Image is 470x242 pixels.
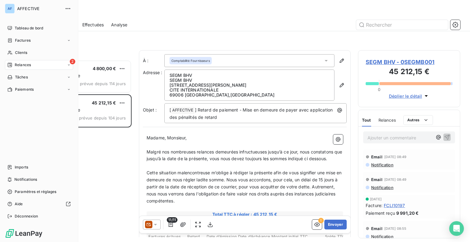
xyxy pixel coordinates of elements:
span: [DATE] [370,197,382,201]
span: Analyse [111,22,127,28]
div: grid [29,60,132,242]
span: [DATE] 08:49 [384,155,407,159]
span: Effectuées [82,22,104,28]
span: Email [371,177,382,182]
span: Factures [15,38,31,43]
th: Date d’émission [206,233,237,240]
span: prévue depuis 114 jours [80,81,126,86]
span: 0 [378,87,380,92]
span: Aide [15,201,23,207]
span: Malgré nos nombreuses relances demeurées infructueuses jusqu’à ce jour, nous constatons que jusqu... [147,149,344,161]
span: Facture : [366,202,382,209]
div: Open Intercom Messenger [449,221,464,236]
span: 11/11 [167,217,177,223]
input: Rechercher [356,20,448,30]
th: Date d’échéance [238,233,270,240]
span: Déconnexion [15,214,38,219]
button: Déplier le détail [387,93,431,100]
span: AFFECTIVE [17,6,61,11]
span: Tableau de bord [15,25,43,31]
span: Tâches [15,74,28,80]
span: 45 212,15 € [92,100,116,105]
span: ] Retard de paiement - Mise en demeure de payer avec application des pénalités de retard [170,107,334,120]
span: Email [371,226,382,231]
button: Autres [403,115,433,125]
span: [DATE] 08:49 [384,178,407,181]
span: prévue depuis 104 jours [79,115,126,120]
p: SEGM BHV [170,78,329,83]
th: Montant initial TTC [271,233,308,240]
span: Notifications [14,177,37,182]
span: Notification [371,162,394,167]
span: Relances [379,118,396,123]
span: Madame, Monsieur, [147,135,187,140]
span: 4 800,00 € [93,66,116,71]
span: FCLI10197 [384,202,405,209]
span: 2 [70,59,75,64]
p: [STREET_ADDRESS][PERSON_NAME] [170,83,329,88]
p: CITE INTERNATIONALE [170,88,329,93]
span: 9 991,20 € [396,210,419,216]
span: Déplier le détail [389,93,422,99]
span: Adresse : [143,70,162,75]
span: Tout [362,118,371,123]
img: Logo LeanPay [5,229,43,238]
span: Clients [15,50,27,55]
th: Factures échues [148,233,181,240]
button: Envoyer [324,220,347,229]
p: 69006 [GEOGRAPHIC_DATA] , [GEOGRAPHIC_DATA] [170,93,329,97]
p: SEGM BHV [170,73,329,78]
span: Imports [15,164,28,170]
span: SEGM BHV - 0SEGMB001 [366,58,453,66]
span: Objet : [143,107,157,112]
span: Relances [15,62,31,68]
span: AFFECTIVE [171,107,194,114]
span: [DATE] 08:55 [384,227,407,230]
span: Notification [371,234,394,239]
span: Cette situation malencontreuse m’oblige à rédiger la présente afin de vous signifier une mise en ... [147,170,343,203]
span: Notification [371,185,394,190]
span: Comptabilité Fournisseurs [171,59,210,63]
span: Paiement reçu [366,210,395,216]
th: Solde TTC [309,233,345,240]
span: [ [170,107,171,112]
span: Paiements [15,87,34,92]
label: À : [143,58,164,64]
span: Email [371,154,382,159]
h3: 45 212,15 € [366,66,453,78]
a: Aide [5,199,73,209]
div: AF [5,4,15,13]
th: Retard [182,233,205,240]
span: Paramètres et réglages [15,189,56,195]
span: Total TTC à régler : 45 212,15 € [147,211,342,217]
